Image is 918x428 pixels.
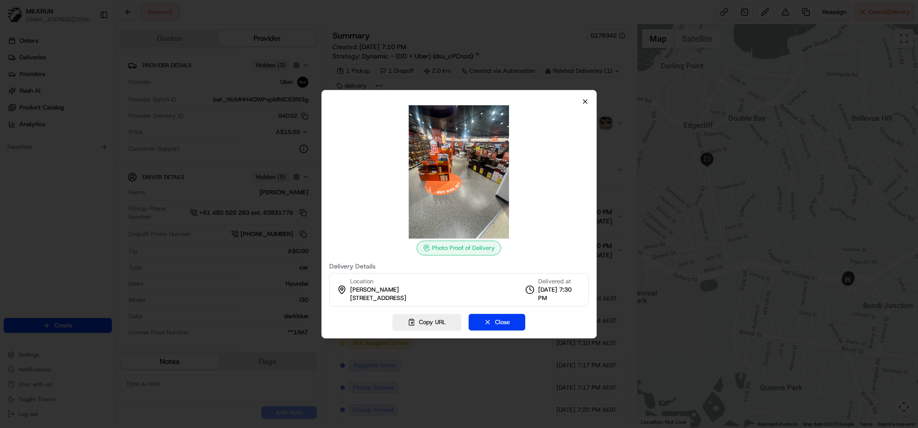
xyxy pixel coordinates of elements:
label: Delivery Details [329,263,589,269]
img: photo_proof_of_delivery image [392,105,526,239]
span: Delivered at [538,277,581,286]
div: Photo Proof of Delivery [417,241,501,256]
span: [STREET_ADDRESS] [350,294,406,302]
span: [PERSON_NAME] [350,286,399,294]
button: Copy URL [393,314,462,331]
button: Close [469,314,526,331]
span: Location [350,277,373,286]
span: [DATE] 7:30 PM [538,286,581,302]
